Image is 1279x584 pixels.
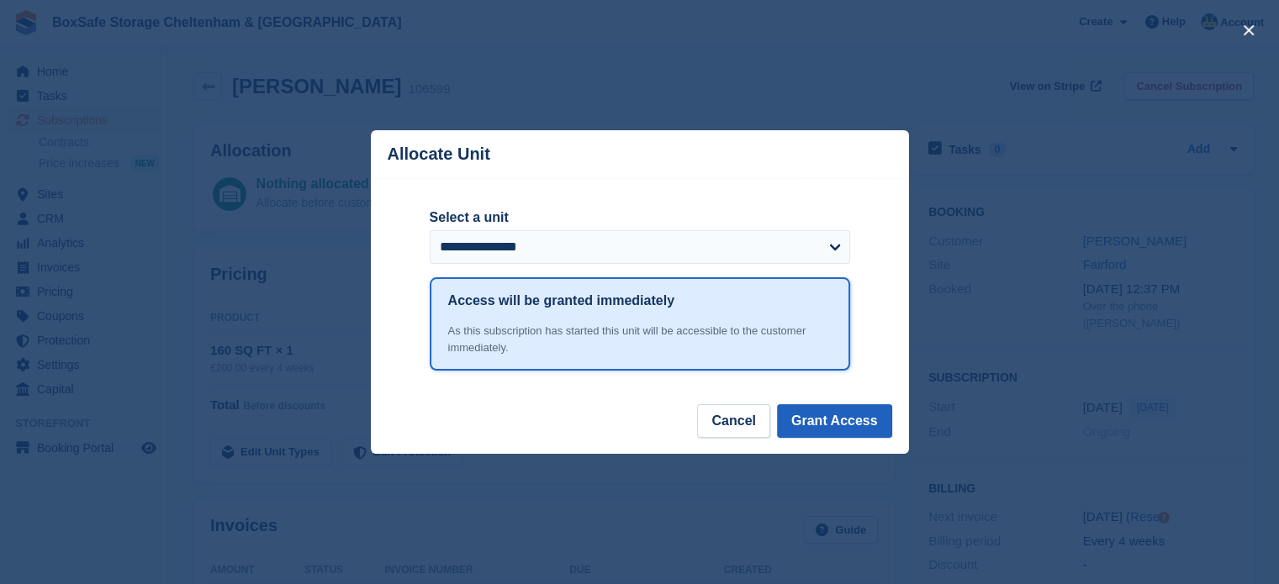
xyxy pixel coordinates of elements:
[388,145,490,164] p: Allocate Unit
[448,291,674,311] h1: Access will be granted immediately
[697,404,769,438] button: Cancel
[1235,17,1262,44] button: close
[777,404,892,438] button: Grant Access
[430,208,850,228] label: Select a unit
[448,323,832,355] div: As this subscription has started this unit will be accessible to the customer immediately.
